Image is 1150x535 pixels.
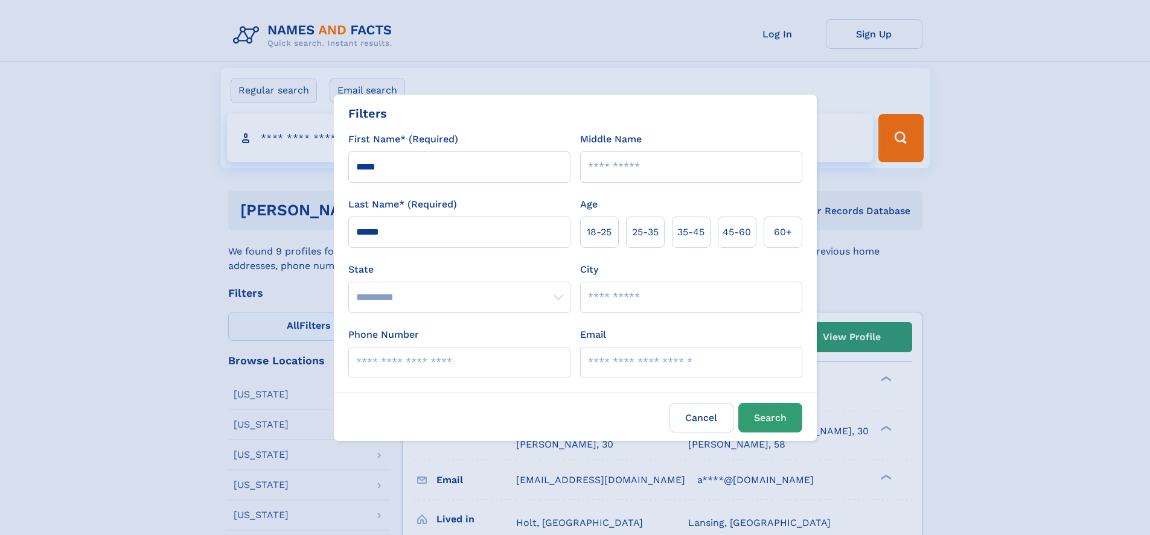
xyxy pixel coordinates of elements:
label: Last Name* (Required) [348,197,457,212]
span: 25‑35 [632,225,659,239]
div: Filters [348,104,387,122]
label: Age [580,197,598,212]
span: 35‑45 [677,225,704,239]
span: 18‑25 [587,225,612,239]
span: 45‑60 [723,225,751,239]
label: Middle Name [580,132,642,147]
label: City [580,262,598,277]
label: State [348,262,570,277]
label: Cancel [669,403,733,432]
label: Phone Number [348,328,419,342]
button: Search [738,403,802,432]
label: Email [580,328,606,342]
span: 60+ [774,225,792,239]
label: First Name* (Required) [348,132,458,147]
